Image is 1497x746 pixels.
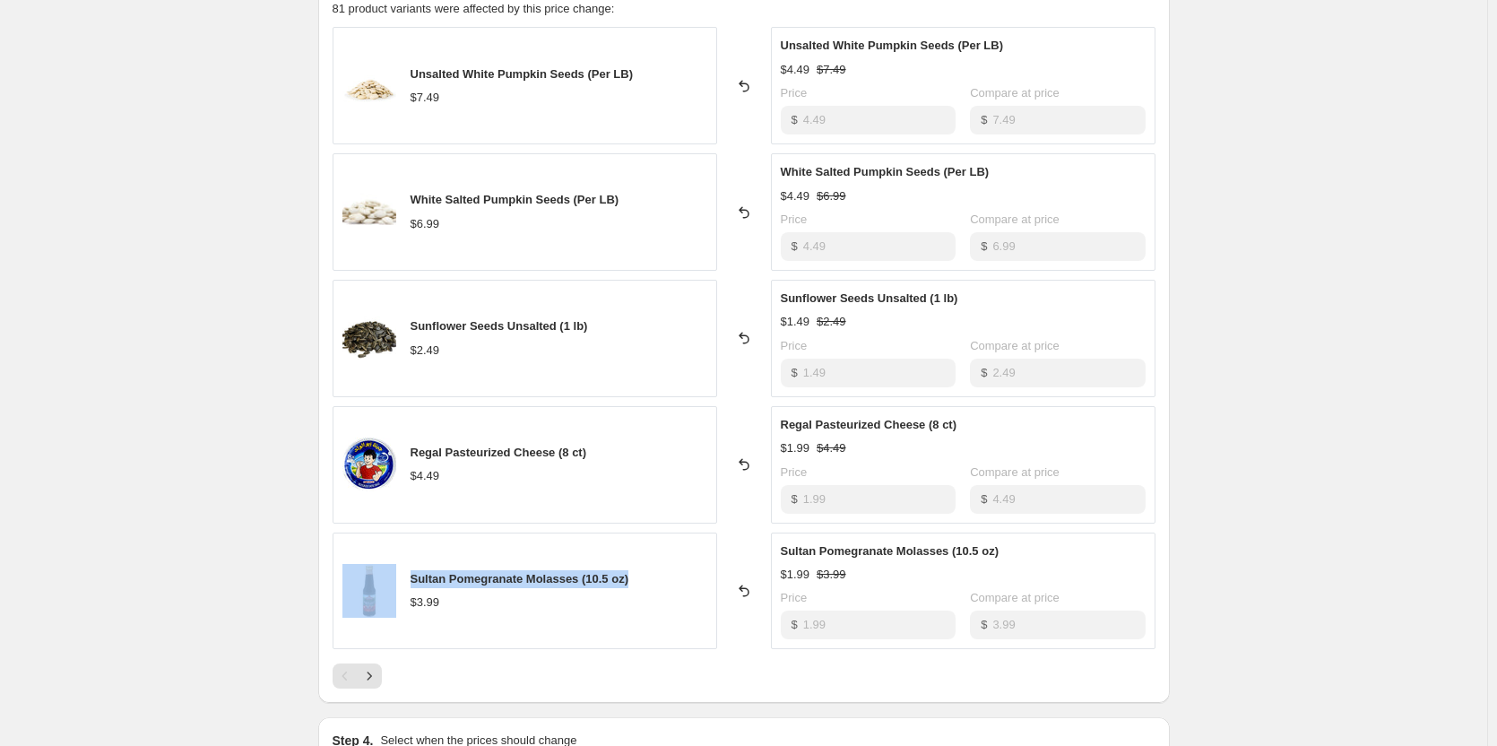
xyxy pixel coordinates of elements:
img: 51dix2iWW_L._AC_UF894_1000_QL80_80x.jpg [342,311,396,365]
strike: $3.99 [817,566,846,584]
span: $ [981,492,987,506]
span: Price [781,465,808,479]
img: 767749_80x.jpg [342,564,396,618]
img: 6000e715-c856-44a1-9ec9-5dfefc64ab74_80x.jpg [342,438,396,491]
div: $1.99 [781,439,810,457]
span: Regal Pasteurized Cheese (8 ct) [411,446,587,459]
nav: Pagination [333,664,382,689]
span: $ [792,366,798,379]
span: Regal Pasteurized Cheese (8 ct) [781,418,957,431]
div: $4.49 [781,61,810,79]
span: $ [792,492,798,506]
span: Price [781,591,808,604]
span: Compare at price [970,339,1060,352]
span: $ [981,113,987,126]
span: Unsalted White Pumpkin Seeds (Per LB) [411,67,634,81]
strike: $2.49 [817,313,846,331]
span: Compare at price [970,213,1060,226]
span: Price [781,213,808,226]
span: 81 product variants were affected by this price change: [333,2,615,15]
div: $3.99 [411,594,440,612]
img: 61Y9lxv5ATL_80x.jpg [342,59,396,113]
span: $ [981,618,987,631]
span: $ [792,239,798,253]
strike: $7.49 [817,61,846,79]
strike: $6.99 [817,187,846,205]
div: $6.99 [411,215,440,233]
span: Sunflower Seeds Unsalted (1 lb) [411,319,588,333]
div: $1.49 [781,313,810,331]
strike: $4.49 [817,439,846,457]
span: Compare at price [970,591,1060,604]
span: White Salted Pumpkin Seeds (Per LB) [781,165,990,178]
span: $ [981,239,987,253]
span: Sultan Pomegranate Molasses (10.5 oz) [411,572,628,586]
div: $4.49 [411,467,440,485]
span: Sultan Pomegranate Molasses (10.5 oz) [781,544,999,558]
span: $ [792,618,798,631]
span: Unsalted White Pumpkin Seeds (Per LB) [781,39,1004,52]
span: $ [981,366,987,379]
img: white-seeds_1024x1024_ec87a265-aa8d-4c97-8bbd-833f07498b80_80x.webp [342,186,396,239]
div: $4.49 [781,187,810,205]
div: $1.99 [781,566,810,584]
span: $ [792,113,798,126]
div: $7.49 [411,89,440,107]
div: $2.49 [411,342,440,360]
span: Price [781,86,808,100]
span: Price [781,339,808,352]
span: Sunflower Seeds Unsalted (1 lb) [781,291,958,305]
span: Compare at price [970,86,1060,100]
span: Compare at price [970,465,1060,479]
button: Next [357,664,382,689]
span: White Salted Pumpkin Seeds (Per LB) [411,193,619,206]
